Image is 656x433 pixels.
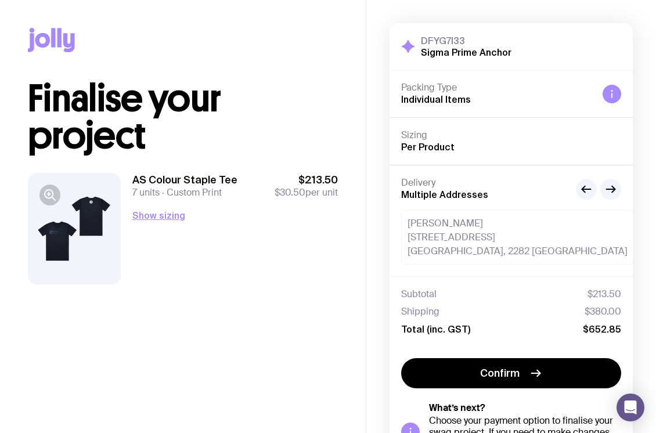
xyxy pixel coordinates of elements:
[275,173,338,187] span: $213.50
[401,323,470,335] span: Total (inc. GST)
[401,189,488,200] span: Multiple Addresses
[401,288,437,300] span: Subtotal
[401,210,634,265] div: [PERSON_NAME] [STREET_ADDRESS] [GEOGRAPHIC_DATA], 2282 [GEOGRAPHIC_DATA]
[583,323,621,335] span: $652.85
[617,394,644,421] div: Open Intercom Messenger
[401,82,593,93] h4: Packing Type
[401,129,621,141] h4: Sizing
[132,186,160,199] span: 7 units
[429,402,621,414] h5: What’s next?
[275,187,338,199] span: per unit
[132,208,185,222] button: Show sizing
[587,288,621,300] span: $213.50
[421,46,511,58] h2: Sigma Prime Anchor
[480,366,520,380] span: Confirm
[275,186,305,199] span: $30.50
[421,35,511,46] h3: DFYG7I33
[585,306,621,317] span: $380.00
[132,173,237,187] h3: AS Colour Staple Tee
[28,80,338,154] h1: Finalise your project
[401,142,455,152] span: Per Product
[401,177,567,189] h4: Delivery
[401,358,621,388] button: Confirm
[160,186,222,199] span: Custom Print
[401,94,471,104] span: Individual Items
[401,306,439,317] span: Shipping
